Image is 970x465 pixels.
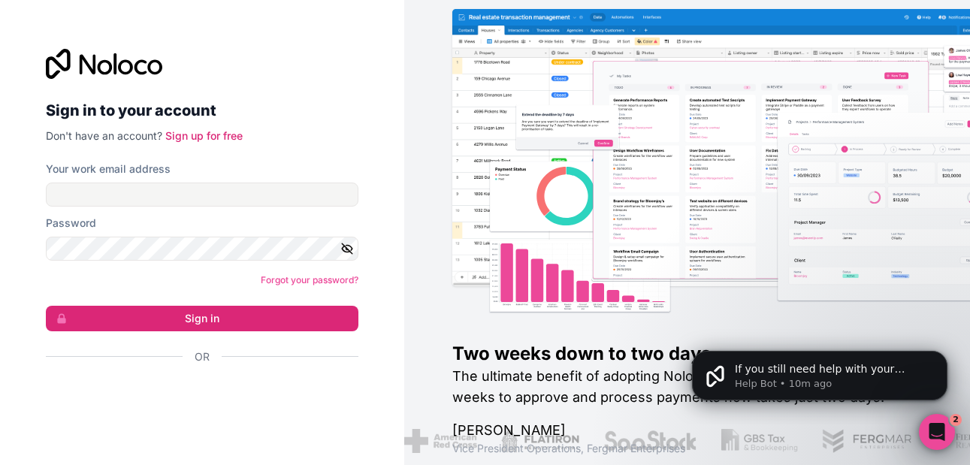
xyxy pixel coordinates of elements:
img: /assets/american-red-cross-BAupjrZR.png [404,429,477,453]
iframe: Intercom live chat [919,414,955,450]
label: Your work email address [46,162,171,177]
h1: Vice President Operations , Fergmar Enterprises [452,441,922,456]
span: Don't have an account? [46,129,162,142]
span: 2 [950,414,962,426]
button: Sign in [46,306,358,331]
span: Or [195,349,210,364]
iframe: Sign in with Google Button [38,381,354,414]
h1: [PERSON_NAME] [452,420,922,441]
h1: Two weeks down to two days [452,342,922,366]
label: Password [46,216,96,231]
h2: Sign in to your account [46,97,358,124]
a: Forgot your password? [261,274,358,285]
a: Sign up for free [165,129,243,142]
iframe: Intercom notifications message [669,319,970,424]
h2: The ultimate benefit of adopting Noloco is that what used to take two weeks to approve and proces... [452,366,922,408]
input: Password [46,237,358,261]
input: Email address [46,183,358,207]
